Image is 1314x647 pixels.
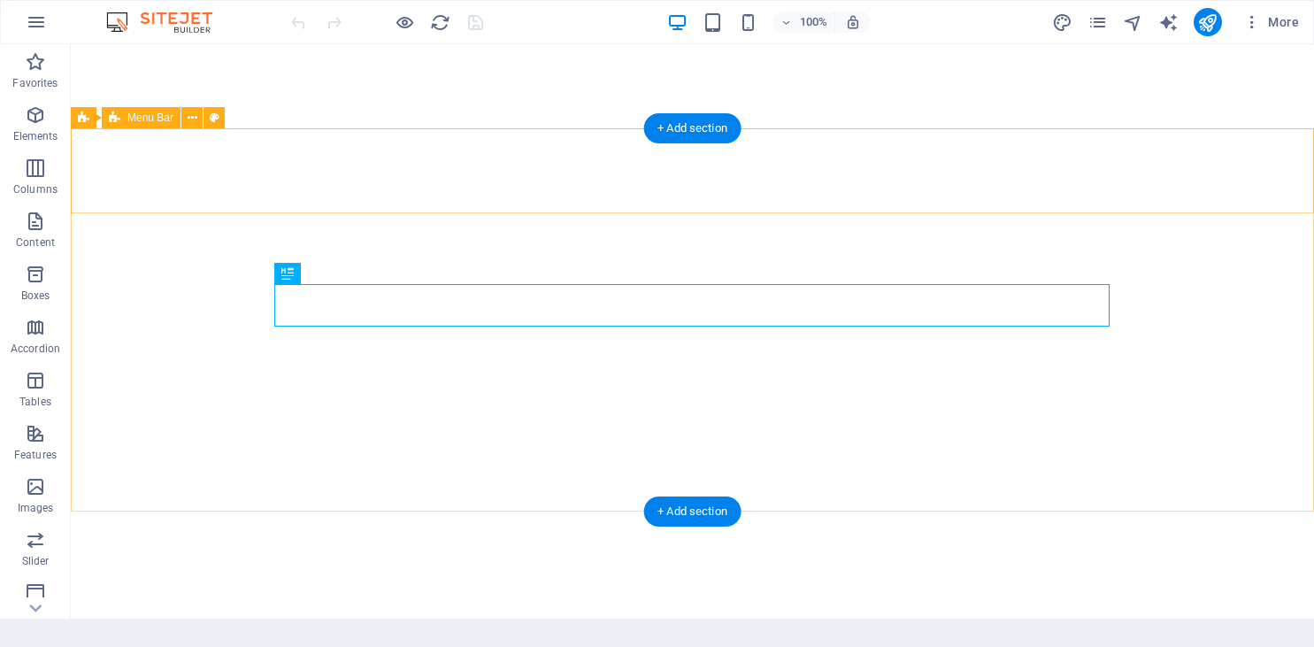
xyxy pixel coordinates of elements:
[21,289,50,303] p: Boxes
[1052,12,1072,33] i: Design (Ctrl+Alt+Y)
[13,182,58,196] p: Columns
[12,76,58,90] p: Favorites
[1052,12,1073,33] button: design
[18,501,54,515] p: Images
[1123,12,1143,33] i: Navigator
[1197,12,1218,33] i: Publish
[394,12,415,33] button: Click here to leave preview mode and continue editing
[16,235,55,250] p: Content
[772,12,835,33] button: 100%
[22,554,50,568] p: Slider
[430,12,450,33] i: Reload page
[1158,12,1179,33] i: AI Writer
[1087,12,1109,33] button: pages
[1087,12,1108,33] i: Pages (Ctrl+Alt+S)
[799,12,827,33] h6: 100%
[1236,8,1306,36] button: More
[1194,8,1222,36] button: publish
[643,113,742,143] div: + Add section
[1243,13,1299,31] span: More
[429,12,450,33] button: reload
[102,12,234,33] img: Editor Logo
[127,112,173,123] span: Menu Bar
[13,129,58,143] p: Elements
[1123,12,1144,33] button: navigator
[643,497,742,527] div: + Add section
[11,342,60,356] p: Accordion
[14,448,57,462] p: Features
[1158,12,1180,33] button: text_generator
[845,14,861,30] i: On resize automatically adjust zoom level to fit chosen device.
[19,395,51,409] p: Tables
